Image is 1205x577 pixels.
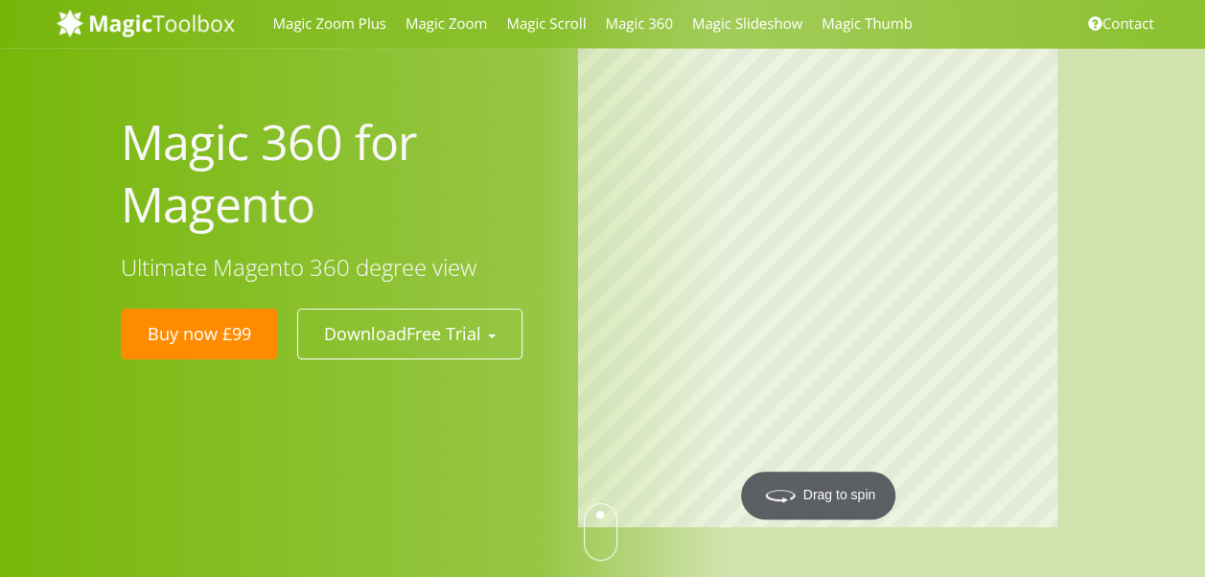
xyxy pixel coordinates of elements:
button: DownloadFree Trial [297,309,522,358]
a: Buy now £99 [121,309,278,358]
h3: Ultimate Magento 360 degree view [121,255,550,280]
h1: Magic 360 for Magento [121,111,550,236]
a: Drag to spin [578,48,1057,527]
span: Free Trial [406,322,481,345]
img: MagicToolbox.com - Image tools for your website [57,9,235,37]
